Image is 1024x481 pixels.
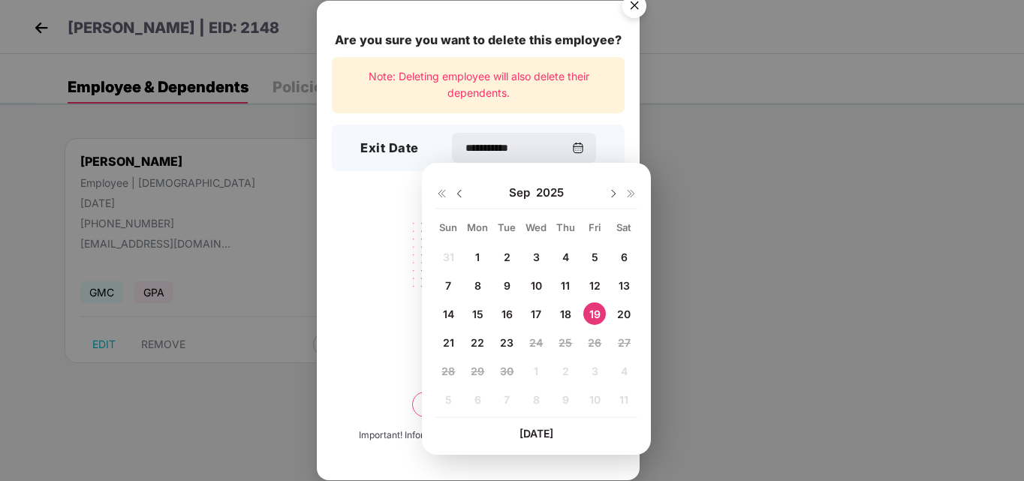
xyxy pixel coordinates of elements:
[504,279,510,292] span: 9
[523,221,550,234] div: Wed
[533,251,540,263] span: 3
[611,221,637,234] div: Sat
[617,308,631,320] span: 20
[553,221,579,234] div: Thu
[504,251,510,263] span: 2
[520,427,553,440] span: [DATE]
[562,251,569,263] span: 4
[435,221,462,234] div: Sun
[500,336,514,349] span: 23
[412,392,544,417] button: Delete permanently
[572,142,584,154] img: svg+xml;base64,PHN2ZyBpZD0iQ2FsZW5kYXItMzJ4MzIiIHhtbG5zPSJodHRwOi8vd3d3LnczLm9yZy8yMDAwL3N2ZyIgd2...
[619,279,630,292] span: 13
[453,188,465,200] img: svg+xml;base64,PHN2ZyBpZD0iRHJvcGRvd24tMzJ4MzIiIHhtbG5zPSJodHRwOi8vd3d3LnczLm9yZy8yMDAwL3N2ZyIgd2...
[360,139,419,158] h3: Exit Date
[443,308,454,320] span: 14
[531,279,542,292] span: 10
[501,308,513,320] span: 16
[589,279,601,292] span: 12
[621,251,628,263] span: 6
[465,221,491,234] div: Mon
[445,279,451,292] span: 7
[472,308,483,320] span: 15
[332,31,625,50] div: Are you sure you want to delete this employee?
[592,251,598,263] span: 5
[475,251,480,263] span: 1
[589,308,601,320] span: 19
[474,279,481,292] span: 8
[443,336,454,349] span: 21
[625,188,637,200] img: svg+xml;base64,PHN2ZyB4bWxucz0iaHR0cDovL3d3dy53My5vcmcvMjAwMC9zdmciIHdpZHRoPSIxNiIgaGVpZ2h0PSIxNi...
[536,185,564,200] span: 2025
[332,57,625,113] div: Note: Deleting employee will also delete their dependents.
[607,188,619,200] img: svg+xml;base64,PHN2ZyBpZD0iRHJvcGRvd24tMzJ4MzIiIHhtbG5zPSJodHRwOi8vd3d3LnczLm9yZy8yMDAwL3N2ZyIgd2...
[582,221,608,234] div: Fri
[531,308,541,320] span: 17
[561,279,570,292] span: 11
[471,336,484,349] span: 22
[359,428,598,443] div: Important! Information once deleted, can’t be recovered.
[435,188,447,200] img: svg+xml;base64,PHN2ZyB4bWxucz0iaHR0cDovL3d3dy53My5vcmcvMjAwMC9zdmciIHdpZHRoPSIxNiIgaGVpZ2h0PSIxNi...
[509,185,536,200] span: Sep
[394,213,562,330] img: svg+xml;base64,PHN2ZyB4bWxucz0iaHR0cDovL3d3dy53My5vcmcvMjAwMC9zdmciIHdpZHRoPSIyMjQiIGhlaWdodD0iMT...
[494,221,520,234] div: Tue
[560,308,571,320] span: 18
